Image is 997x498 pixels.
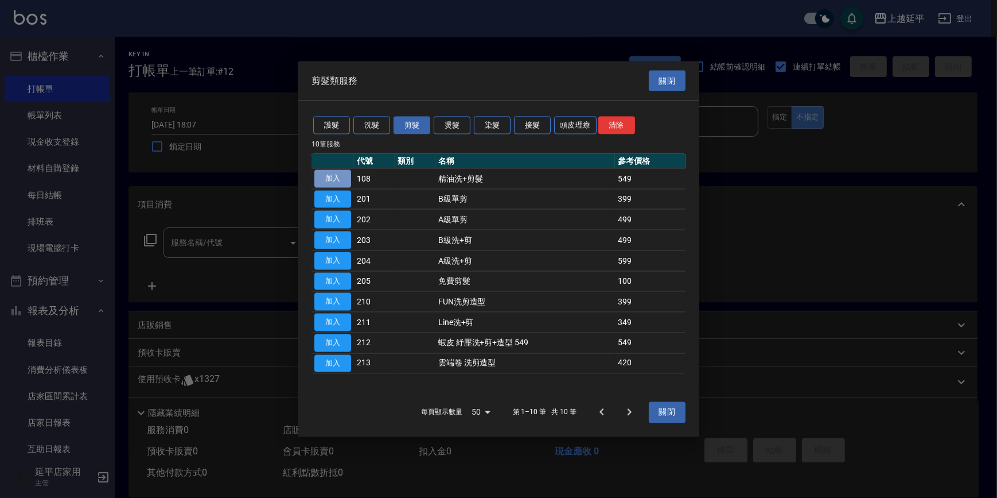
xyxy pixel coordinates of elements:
button: 關閉 [649,402,686,423]
button: 加入 [314,334,351,352]
th: 代號 [354,153,395,168]
button: 清除 [598,117,635,134]
td: 599 [615,250,686,271]
button: 剪髮 [394,117,430,134]
td: 雲端卷 洗剪造型 [435,353,615,374]
td: 108 [354,168,395,189]
button: 加入 [314,169,351,187]
td: B級洗+剪 [435,230,615,250]
td: 399 [615,291,686,312]
div: 50 [467,397,494,428]
button: 頭皮理療 [554,117,597,134]
td: Line洗+剪 [435,312,615,333]
button: 護髮 [313,117,350,134]
td: 精油洗+剪髮 [435,168,615,189]
td: 499 [615,209,686,230]
td: 免費剪髮 [435,271,615,292]
button: 加入 [314,272,351,290]
td: 213 [354,353,395,374]
button: 接髮 [514,117,551,134]
button: 加入 [314,211,351,229]
td: 549 [615,333,686,353]
button: 加入 [314,190,351,208]
th: 類別 [395,153,435,168]
th: 名稱 [435,153,615,168]
th: 參考價格 [615,153,686,168]
button: 加入 [314,231,351,249]
td: 212 [354,333,395,353]
p: 第 1–10 筆 共 10 筆 [513,407,577,418]
button: 燙髮 [434,117,470,134]
button: 加入 [314,314,351,331]
button: 洗髮 [353,117,390,134]
td: FUN洗剪造型 [435,291,615,312]
td: 100 [615,271,686,292]
td: 204 [354,250,395,271]
button: 染髮 [474,117,511,134]
button: 加入 [314,354,351,372]
td: 201 [354,189,395,210]
p: 10 筆服務 [311,138,686,149]
td: B級單剪 [435,189,615,210]
td: 205 [354,271,395,292]
td: 210 [354,291,395,312]
td: 549 [615,168,686,189]
td: 499 [615,230,686,250]
td: A級單剪 [435,209,615,230]
td: 420 [615,353,686,374]
td: A級洗+剪 [435,250,615,271]
td: 211 [354,312,395,333]
td: 202 [354,209,395,230]
span: 剪髮類服務 [311,75,357,86]
button: 關閉 [649,70,686,91]
td: 203 [354,230,395,250]
td: 蝦皮 紓壓洗+剪+造型 549 [435,333,615,353]
td: 349 [615,312,686,333]
button: 加入 [314,293,351,311]
td: 399 [615,189,686,210]
button: 加入 [314,252,351,269]
p: 每頁顯示數量 [421,407,462,418]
